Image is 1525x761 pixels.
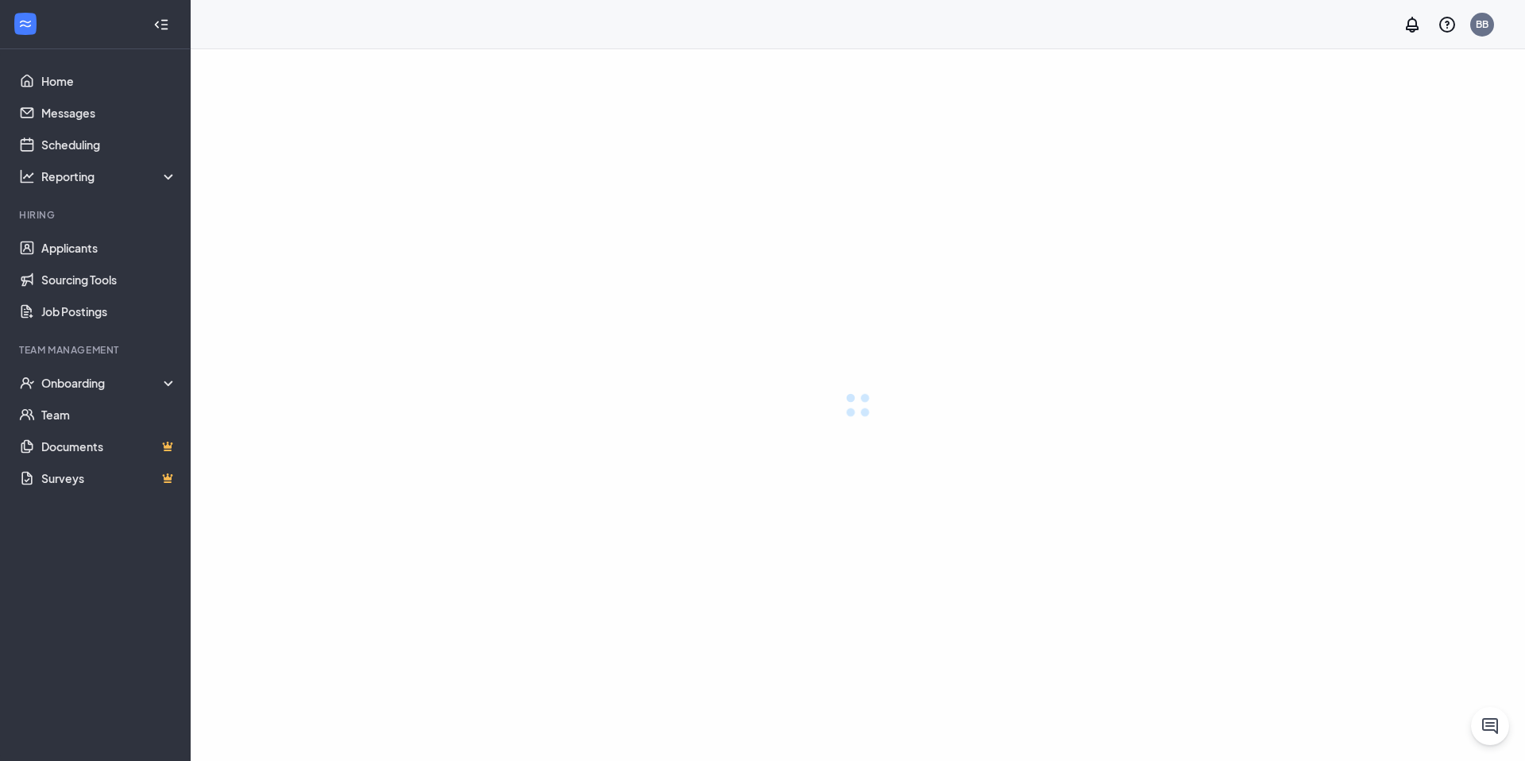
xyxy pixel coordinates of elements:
[41,431,177,462] a: DocumentsCrown
[17,16,33,32] svg: WorkstreamLogo
[19,375,35,391] svg: UserCheck
[41,462,177,494] a: SurveysCrown
[41,375,178,391] div: Onboarding
[41,168,178,184] div: Reporting
[1438,15,1457,34] svg: QuestionInfo
[1471,707,1509,745] button: ChatActive
[41,232,177,264] a: Applicants
[19,343,174,357] div: Team Management
[1481,717,1500,736] svg: ChatActive
[19,168,35,184] svg: Analysis
[41,399,177,431] a: Team
[19,208,174,222] div: Hiring
[1476,17,1488,31] div: BB
[41,264,177,296] a: Sourcing Tools
[41,296,177,327] a: Job Postings
[41,65,177,97] a: Home
[41,97,177,129] a: Messages
[1403,15,1422,34] svg: Notifications
[153,17,169,33] svg: Collapse
[41,129,177,160] a: Scheduling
